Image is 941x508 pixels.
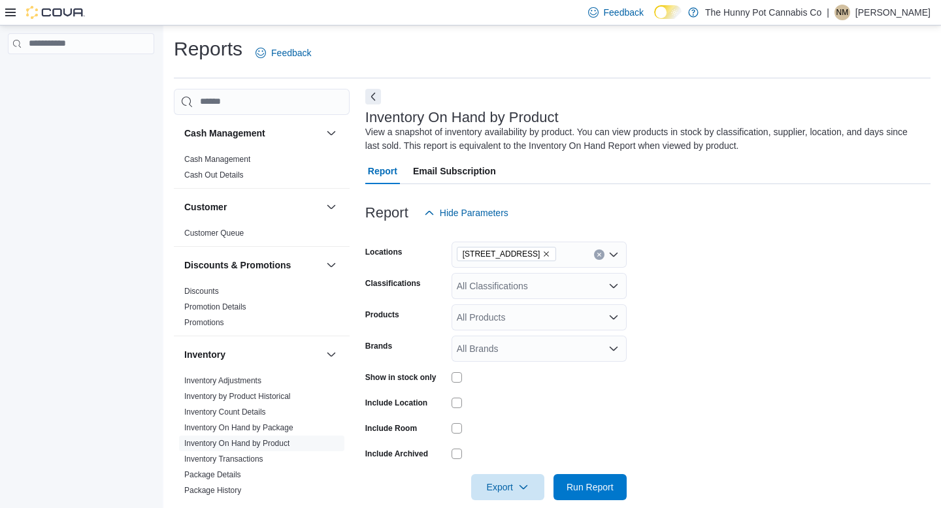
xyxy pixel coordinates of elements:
h1: Reports [174,36,242,62]
span: Customer Queue [184,228,244,238]
div: Customer [174,225,350,246]
label: Locations [365,247,403,257]
span: Inventory Adjustments [184,375,261,386]
label: Include Location [365,398,427,408]
div: View a snapshot of inventory availability by product. You can view products in stock by classific... [365,125,924,153]
label: Products [365,310,399,320]
button: Cash Management [323,125,339,141]
a: Customer Queue [184,229,244,238]
label: Show in stock only [365,372,437,383]
a: Cash Management [184,155,250,164]
span: [STREET_ADDRESS] [463,247,540,261]
label: Include Archived [365,449,428,459]
button: Customer [323,199,339,215]
button: Inventory [323,347,339,362]
span: Feedback [604,6,644,19]
a: Discounts [184,287,219,296]
button: Customer [184,200,321,214]
a: Inventory Count Details [184,407,266,417]
button: Next [365,89,381,104]
p: [PERSON_NAME] [855,5,931,20]
label: Include Room [365,423,417,434]
h3: Report [365,205,408,221]
h3: Inventory On Hand by Product [365,110,559,125]
a: Package Details [184,470,241,479]
h3: Discounts & Promotions [184,259,291,272]
button: Open list of options [608,249,619,260]
input: Dark Mode [654,5,682,19]
div: Discounts & Promotions [174,283,350,336]
button: Run Report [553,474,627,500]
a: Inventory Transactions [184,454,263,464]
div: Cash Management [174,151,350,188]
label: Classifications [365,278,421,289]
img: Cova [26,6,85,19]
button: Hide Parameters [419,200,514,226]
a: Inventory Adjustments [184,376,261,385]
a: Inventory On Hand by Package [184,423,293,432]
button: Remove 198 Queen St from selection in this group [542,250,550,258]
span: Promotion Details [184,302,246,312]
a: Package History [184,486,241,495]
button: Open list of options [608,281,619,291]
span: Promotions [184,317,224,328]
button: Discounts & Promotions [184,259,321,272]
a: Inventory by Product Historical [184,392,291,401]
button: Cash Management [184,127,321,140]
span: Dark Mode [654,19,655,20]
div: Nakisha Mckinley [834,5,850,20]
a: Promotions [184,318,224,327]
h3: Inventory [184,348,225,361]
a: Cash Out Details [184,170,244,180]
span: Inventory Count Details [184,407,266,417]
button: Inventory [184,348,321,361]
button: Clear input [594,249,604,260]
span: Package History [184,485,241,496]
a: Inventory On Hand by Product [184,439,289,448]
span: Inventory On Hand by Product [184,438,289,449]
a: Feedback [250,40,316,66]
label: Brands [365,341,392,351]
h3: Cash Management [184,127,265,140]
button: Open list of options [608,343,619,354]
button: Discounts & Promotions [323,257,339,273]
span: Discounts [184,286,219,296]
a: Promotion Details [184,302,246,311]
span: Hide Parameters [440,206,508,219]
span: Email Subscription [413,158,496,184]
p: The Hunny Pot Cannabis Co [705,5,821,20]
span: Export [479,474,537,500]
h3: Customer [184,200,227,214]
span: Inventory by Product Historical [184,391,291,402]
span: Report [368,158,397,184]
span: Cash Management [184,154,250,165]
p: | [827,5,829,20]
nav: Complex example [8,57,154,88]
span: NM [836,5,849,20]
button: Open list of options [608,312,619,323]
span: 198 Queen St [457,247,557,261]
span: Cash Out Details [184,170,244,180]
button: Export [471,474,544,500]
span: Feedback [271,46,311,59]
span: Inventory Transactions [184,454,263,464]
span: Run Report [567,481,614,494]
